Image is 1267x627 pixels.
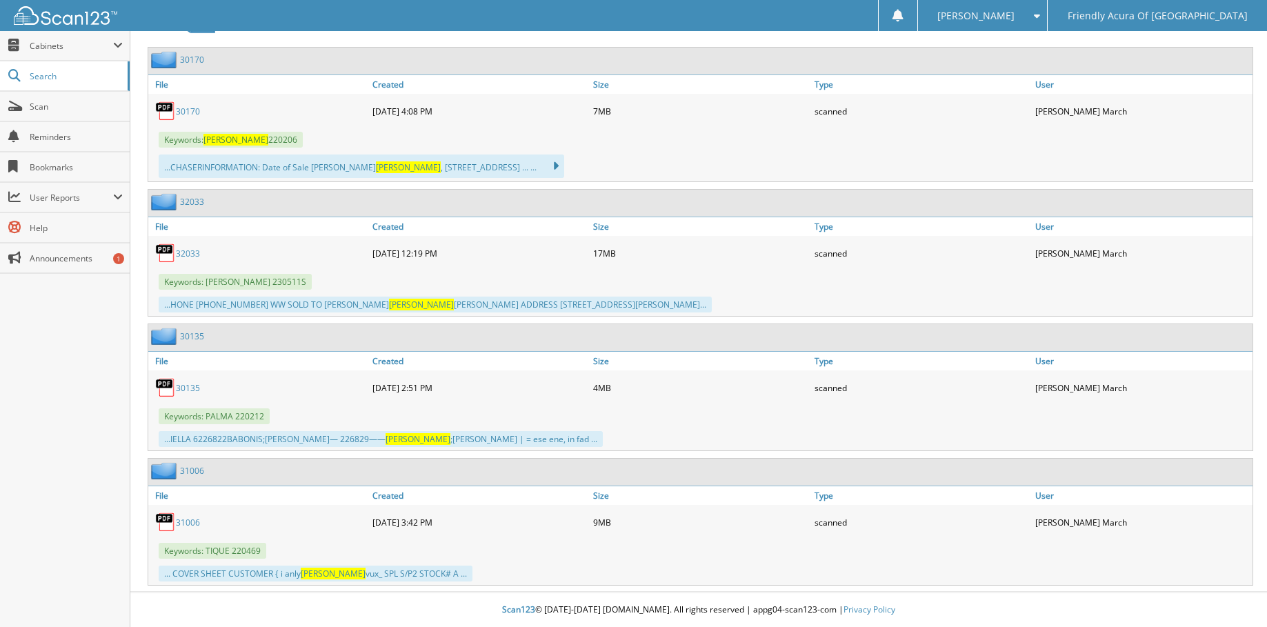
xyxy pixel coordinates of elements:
[30,252,123,264] span: Announcements
[159,132,303,148] span: Keywords: 220206
[1032,97,1253,125] div: [PERSON_NAME] March
[155,377,176,398] img: PDF.png
[369,239,590,267] div: [DATE] 12:19 PM
[159,155,564,178] div: ...CHASERINFORMATION: Date of Sale [PERSON_NAME] , [STREET_ADDRESS] ... ...
[159,297,712,312] div: ...HONE [PHONE_NUMBER] WW SOLD TO [PERSON_NAME] [PERSON_NAME] ADDRESS [STREET_ADDRESS][PERSON_NAM...
[180,465,204,477] a: 31006
[590,374,810,401] div: 4MB
[151,462,180,479] img: folder2.png
[811,508,1032,536] div: scanned
[148,352,369,370] a: File
[590,352,810,370] a: Size
[301,568,366,579] span: [PERSON_NAME]
[159,274,312,290] span: Keywords: [PERSON_NAME] 230511S
[389,299,454,310] span: [PERSON_NAME]
[369,374,590,401] div: [DATE] 2:51 PM
[590,75,810,94] a: Size
[811,239,1032,267] div: scanned
[369,486,590,505] a: Created
[30,222,123,234] span: Help
[113,253,124,264] div: 1
[14,6,117,25] img: scan123-logo-white.svg
[811,486,1032,505] a: Type
[159,566,472,581] div: ... COVER SHEET CUSTOMER { i anly vux_ SPL S/P2 STOCK# A ...
[30,192,113,203] span: User Reports
[155,512,176,533] img: PDF.png
[1198,561,1267,627] iframe: Chat Widget
[502,604,535,615] span: Scan123
[159,408,270,424] span: Keywords: PALMA 220212
[811,97,1032,125] div: scanned
[590,217,810,236] a: Size
[1032,239,1253,267] div: [PERSON_NAME] March
[1032,374,1253,401] div: [PERSON_NAME] March
[30,40,113,52] span: Cabinets
[180,330,204,342] a: 30135
[151,328,180,345] img: folder2.png
[1032,508,1253,536] div: [PERSON_NAME] March
[1032,352,1253,370] a: User
[590,239,810,267] div: 17MB
[811,374,1032,401] div: scanned
[1032,217,1253,236] a: User
[590,508,810,536] div: 9MB
[180,54,204,66] a: 30170
[811,75,1032,94] a: Type
[30,131,123,143] span: Reminders
[176,517,200,528] a: 31006
[148,486,369,505] a: File
[155,243,176,263] img: PDF.png
[151,51,180,68] img: folder2.png
[844,604,895,615] a: Privacy Policy
[590,486,810,505] a: Size
[159,431,603,447] div: ...IELLA 6226822BABONIS;[PERSON_NAME]— 226829—— ;[PERSON_NAME] | = ese ene, in fad ...
[369,352,590,370] a: Created
[590,97,810,125] div: 7MB
[159,543,266,559] span: Keywords: TIQUE 220469
[176,248,200,259] a: 32033
[30,161,123,173] span: Bookmarks
[376,161,441,173] span: [PERSON_NAME]
[151,193,180,210] img: folder2.png
[369,75,590,94] a: Created
[369,97,590,125] div: [DATE] 4:08 PM
[1032,75,1253,94] a: User
[30,101,123,112] span: Scan
[30,70,121,82] span: Search
[369,508,590,536] div: [DATE] 3:42 PM
[155,101,176,121] img: PDF.png
[1068,12,1248,20] span: Friendly Acura Of [GEOGRAPHIC_DATA]
[130,593,1267,627] div: © [DATE]-[DATE] [DOMAIN_NAME]. All rights reserved | appg04-scan123-com |
[203,134,268,146] span: [PERSON_NAME]
[386,433,450,445] span: [PERSON_NAME]
[937,12,1015,20] span: [PERSON_NAME]
[176,106,200,117] a: 30170
[180,196,204,208] a: 32033
[148,75,369,94] a: File
[811,352,1032,370] a: Type
[176,382,200,394] a: 30135
[369,217,590,236] a: Created
[1032,486,1253,505] a: User
[148,217,369,236] a: File
[811,217,1032,236] a: Type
